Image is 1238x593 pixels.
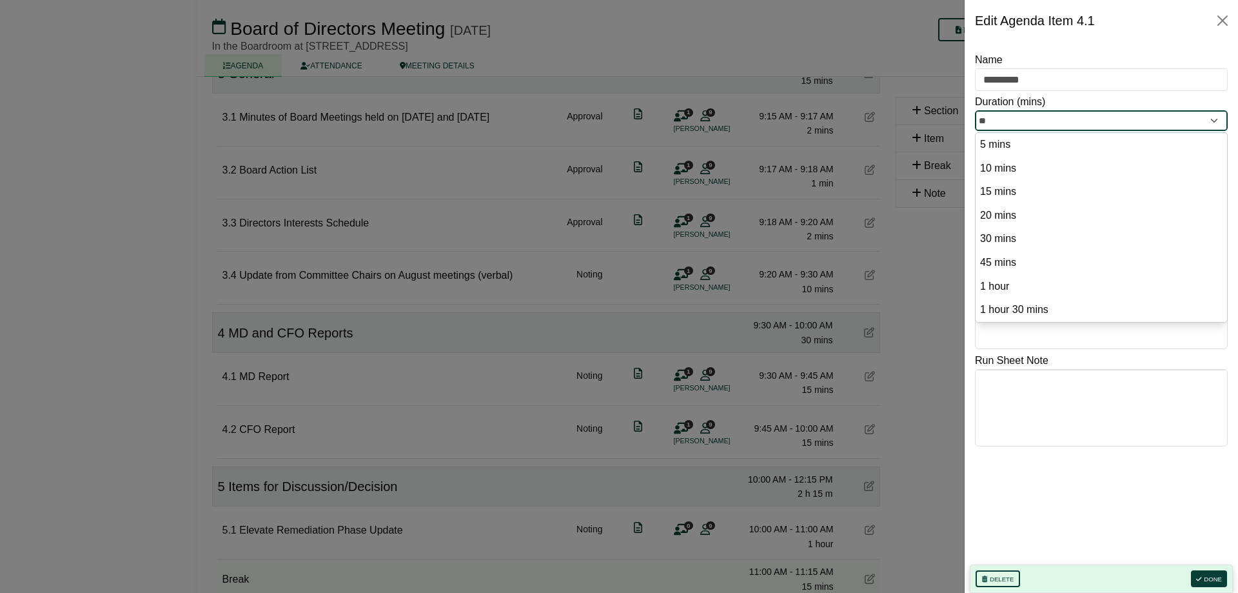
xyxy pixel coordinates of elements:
option: 45 mins [979,254,1224,272]
label: Run Sheet Note [975,352,1048,369]
label: Duration (mins) [975,94,1045,110]
label: Name [975,52,1003,68]
li: 90 [976,298,1227,322]
li: 30 [976,227,1227,251]
button: Delete [976,570,1020,587]
li: 45 [976,251,1227,275]
button: Close [1212,10,1233,31]
li: 15 [976,180,1227,204]
option: 1 hour 30 mins [979,301,1224,319]
li: 20 [976,204,1227,228]
option: 20 mins [979,207,1224,225]
li: 5 [976,133,1227,157]
option: 30 mins [979,230,1224,248]
option: 1 hour [979,278,1224,296]
div: Edit Agenda Item 4.1 [975,10,1095,31]
li: 10 [976,157,1227,181]
option: 10 mins [979,160,1224,177]
option: 5 mins [979,136,1224,154]
option: 15 mins [979,183,1224,201]
li: 60 [976,275,1227,299]
button: Done [1191,570,1227,587]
